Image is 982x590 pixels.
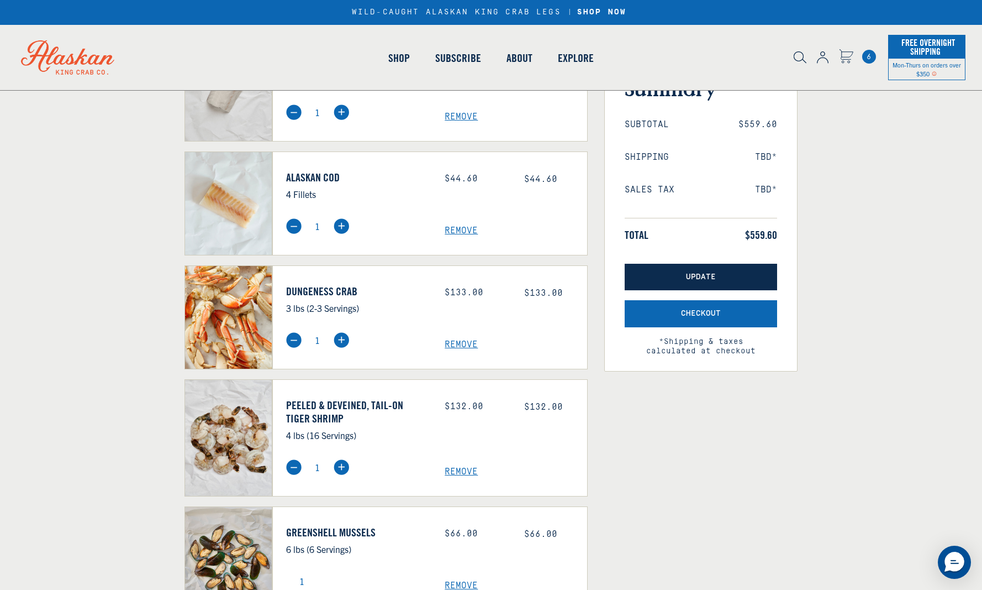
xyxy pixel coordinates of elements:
[625,327,777,356] span: *Shipping & taxes calculated at checkout
[625,264,777,291] button: Update
[932,70,937,77] span: Shipping Notice Icon
[625,300,777,327] button: Checkout
[524,529,557,539] span: $66.00
[286,428,429,442] p: 4 lbs (16 Servings)
[893,61,961,77] span: Mon-Thurs on orders over $350
[445,529,508,539] div: $66.00
[334,105,349,120] img: plus
[577,8,626,17] strong: SHOP NOW
[625,152,669,163] span: Shipping
[445,174,508,184] div: $44.60
[545,27,606,90] a: Explore
[286,399,429,425] a: Peeled & Deveined, Tail-On Tiger Shrimp
[286,542,429,556] p: 6 lbs (6 Servings)
[286,285,429,298] a: Dungeness Crab
[445,288,508,298] div: $133.00
[862,50,876,64] a: Cart
[286,187,429,201] p: 4 Fillets
[794,51,806,64] img: search
[334,460,349,475] img: plus
[286,105,302,120] img: minus
[573,8,630,17] a: SHOP NOW
[334,218,349,234] img: plus
[524,288,563,298] span: $133.00
[376,27,423,90] a: Shop
[286,171,429,184] a: Alaskan Cod
[681,309,721,319] span: Checkout
[738,119,777,130] span: $559.60
[286,218,302,234] img: minus
[286,301,429,315] p: 3 lbs (2-3 Servings)
[839,49,853,65] a: Cart
[686,273,716,282] span: Update
[445,226,587,236] a: Remove
[938,546,971,579] div: Messenger Dummy Widget
[286,526,429,539] a: Greenshell Mussels
[445,112,587,122] a: Remove
[524,402,563,412] span: $132.00
[494,27,545,90] a: About
[625,53,777,101] h3: Order Summary
[185,380,272,496] img: Peeled & Deveined, Tail-On Tiger Shrimp - 4 lbs (16 Servings)
[286,460,302,475] img: minus
[625,119,669,130] span: Subtotal
[6,25,130,90] img: Alaskan King Crab Co. logo
[352,8,630,17] div: WILD-CAUGHT ALASKAN KING CRAB LEGS |
[745,228,777,242] span: $559.60
[286,332,302,348] img: minus
[817,51,828,64] img: account
[625,185,674,195] span: Sales Tax
[625,228,648,242] span: Total
[334,332,349,348] img: plus
[445,467,587,477] a: Remove
[445,401,508,412] div: $132.00
[423,27,494,90] a: Subscribe
[185,266,272,369] img: Dungeness Crab - 3 lbs (2-3 Servings)
[862,50,876,64] span: 6
[445,340,587,350] a: Remove
[899,34,955,60] span: Free Overnight Shipping
[185,152,272,255] img: Alaskan Cod - 4 Fillets
[524,174,557,184] span: $44.60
